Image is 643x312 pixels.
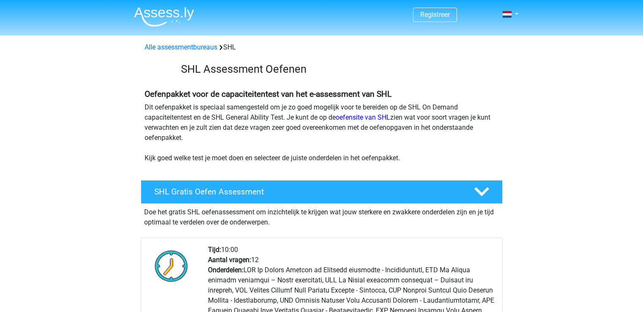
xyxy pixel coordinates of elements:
b: Tijd: [208,246,221,254]
img: Klok [150,245,193,287]
b: Oefenpakket voor de capaciteitentest van het e-assessment van SHL [145,89,391,99]
a: SHL Gratis Oefen Assessment [137,180,506,204]
div: Doe het gratis SHL oefenassessment om inzichtelijk te krijgen wat jouw sterkere en zwakkere onder... [141,204,503,227]
a: Registreer [420,11,450,19]
b: Aantal vragen: [208,256,251,264]
h3: SHL Assessment Oefenen [181,63,496,76]
b: Onderdelen: [208,266,244,274]
div: SHL [141,42,502,52]
img: Assessly [134,7,194,27]
h4: SHL Gratis Oefen Assessment [154,187,460,197]
a: Alle assessmentbureaus [145,43,217,51]
p: Dit oefenpakket is speciaal samengesteld om je zo goed mogelijk voor te bereiden op de SHL On Dem... [145,102,499,163]
a: oefensite van SHL [336,113,390,121]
